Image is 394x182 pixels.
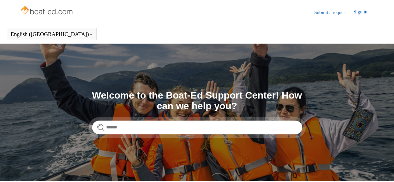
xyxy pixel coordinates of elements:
[20,4,74,18] img: Boat-Ed Help Center home page
[11,31,93,37] button: English ([GEOGRAPHIC_DATA])
[354,8,374,16] a: Sign in
[376,164,394,182] div: Live chat
[92,90,302,112] h1: Welcome to the Boat-Ed Support Center! How can we help you?
[314,9,354,16] a: Submit a request
[92,121,302,134] input: Search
